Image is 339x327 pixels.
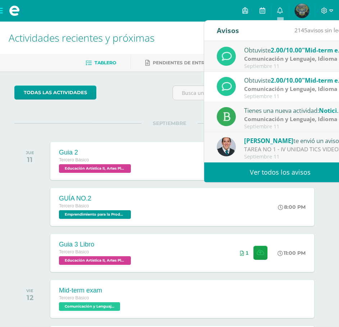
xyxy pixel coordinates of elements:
span: Pendientes de entrega [153,60,214,65]
div: GUÍA NO.2 [59,195,133,202]
div: JUE [26,150,34,155]
span: Tablero [95,60,116,65]
span: 1 [246,250,248,256]
div: Mid-term exam [59,287,122,294]
span: Educación Artística II, Artes Plásticas 'A' [59,164,131,173]
img: 2306758994b507d40baaa54be1d4aa7e.png [217,137,236,156]
div: Avisos [217,20,239,40]
span: Tercero Básico [59,249,89,254]
a: todas las Actividades [14,86,96,100]
div: 11:00 PM [278,250,306,256]
span: 2.00/10.00 [271,46,302,54]
a: Tablero [86,57,116,69]
div: VIE [26,288,33,293]
span: Tercero Básico [59,157,89,162]
span: Comunicación y Lenguaje, Idioma Extranjero Inglés 'A' [59,302,120,311]
span: Tercero Básico [59,203,89,208]
a: Pendientes de entrega [145,57,214,69]
span: 2.00/10.00 [271,76,302,84]
span: Emprendimiento para la Productividad 'A' [59,210,131,219]
span: Educación Artística II, Artes Plásticas 'A' [59,256,131,265]
span: SEPTIEMBRE [141,120,198,126]
div: 8:00 PM [278,204,306,210]
div: Guia 2 [59,149,133,156]
span: 2145 [294,26,307,34]
div: 11 [26,155,34,164]
div: Archivos entregados [240,250,248,256]
span: Tercero Básico [59,295,89,300]
div: 12 [26,293,33,302]
div: Guia 3 Libro [59,241,133,248]
span: Actividades recientes y próximas [9,31,155,45]
span: [PERSON_NAME] [244,137,293,145]
input: Busca una actividad próxima aquí... [173,86,325,100]
img: 6a9bd3bb6b36bf4a832d523f437d0e7c.png [295,4,309,18]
